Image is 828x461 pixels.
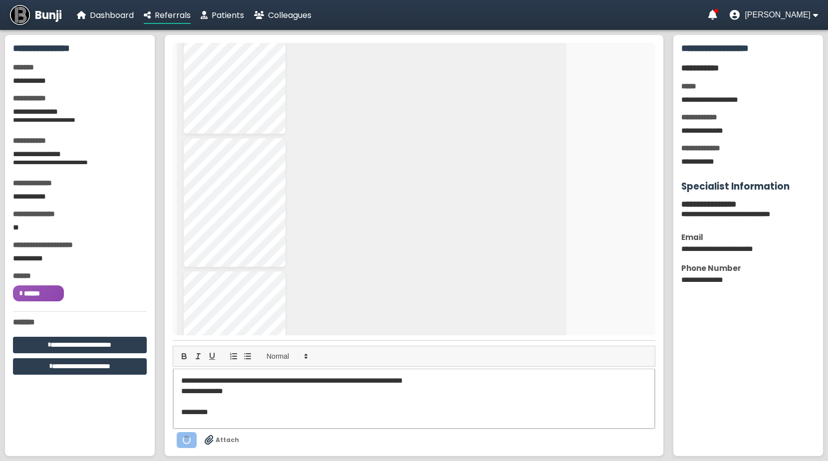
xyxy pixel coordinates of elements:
[77,9,134,21] a: Dashboard
[10,5,30,25] img: Bunji Dental Referral Management
[191,350,205,362] button: italic
[205,350,219,362] button: underline
[745,10,811,19] span: [PERSON_NAME]
[708,10,717,20] a: Notifications
[90,9,134,21] span: Dashboard
[177,350,191,362] button: bold
[212,9,244,21] span: Patients
[201,9,244,21] a: Patients
[681,179,815,194] h3: Specialist Information
[205,435,239,445] label: Drag & drop files anywhere to attach
[268,9,311,21] span: Colleagues
[730,10,818,20] button: User menu
[216,436,239,445] span: Attach
[241,350,255,362] button: list: bullet
[254,9,311,21] a: Colleagues
[35,7,62,23] span: Bunji
[155,9,191,21] span: Referrals
[681,231,815,243] div: Email
[144,9,191,21] a: Referrals
[10,5,62,25] a: Bunji
[227,350,241,362] button: list: ordered
[681,262,815,274] div: Phone Number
